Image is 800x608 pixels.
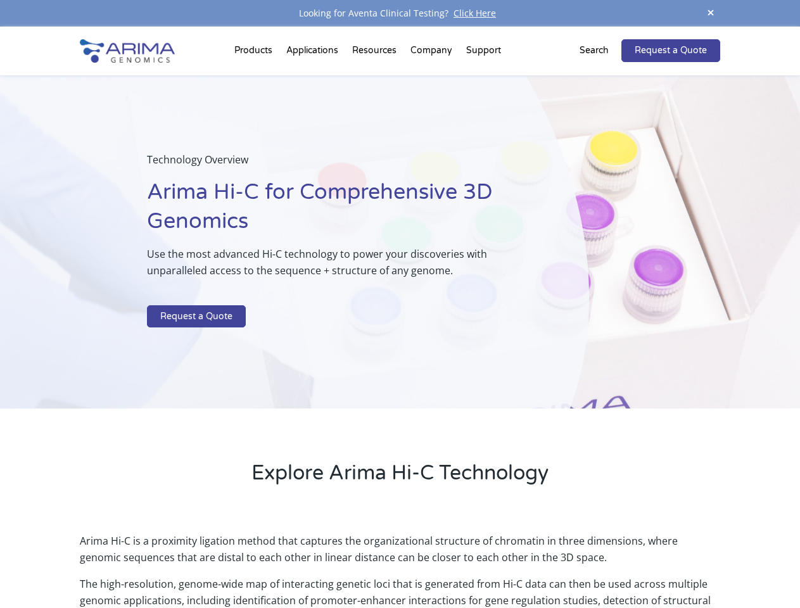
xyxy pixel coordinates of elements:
p: Use the most advanced Hi-C technology to power your discoveries with unparalleled access to the s... [147,246,525,289]
img: Arima-Genomics-logo [80,39,175,63]
p: Search [580,42,609,59]
div: Looking for Aventa Clinical Testing? [80,5,720,22]
a: Click Here [448,7,501,19]
p: Technology Overview [147,151,525,178]
a: Request a Quote [621,39,720,62]
p: Arima Hi-C is a proximity ligation method that captures the organizational structure of chromatin... [80,533,720,576]
h2: Explore Arima Hi-C Technology [80,459,720,497]
h1: Arima Hi-C for Comprehensive 3D Genomics [147,178,525,246]
a: Request a Quote [147,305,246,328]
